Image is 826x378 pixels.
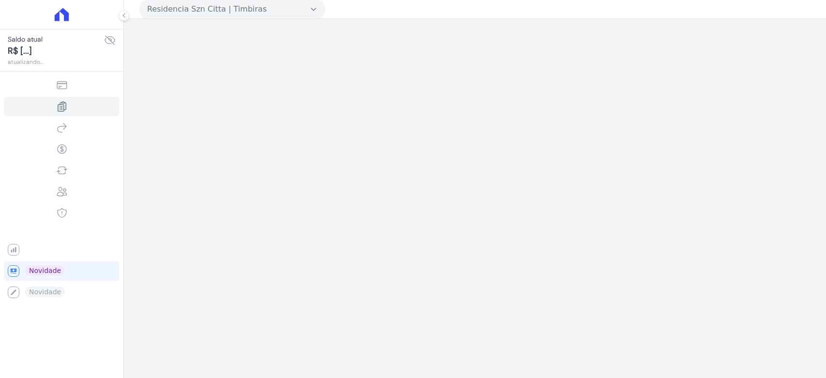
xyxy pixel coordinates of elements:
[8,58,104,66] span: atualizando...
[25,265,65,276] span: Novidade
[4,261,120,281] a: Novidade
[8,45,104,58] span: R$ [...]
[8,34,104,45] span: Saldo atual
[8,76,116,302] nav: Sidebar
